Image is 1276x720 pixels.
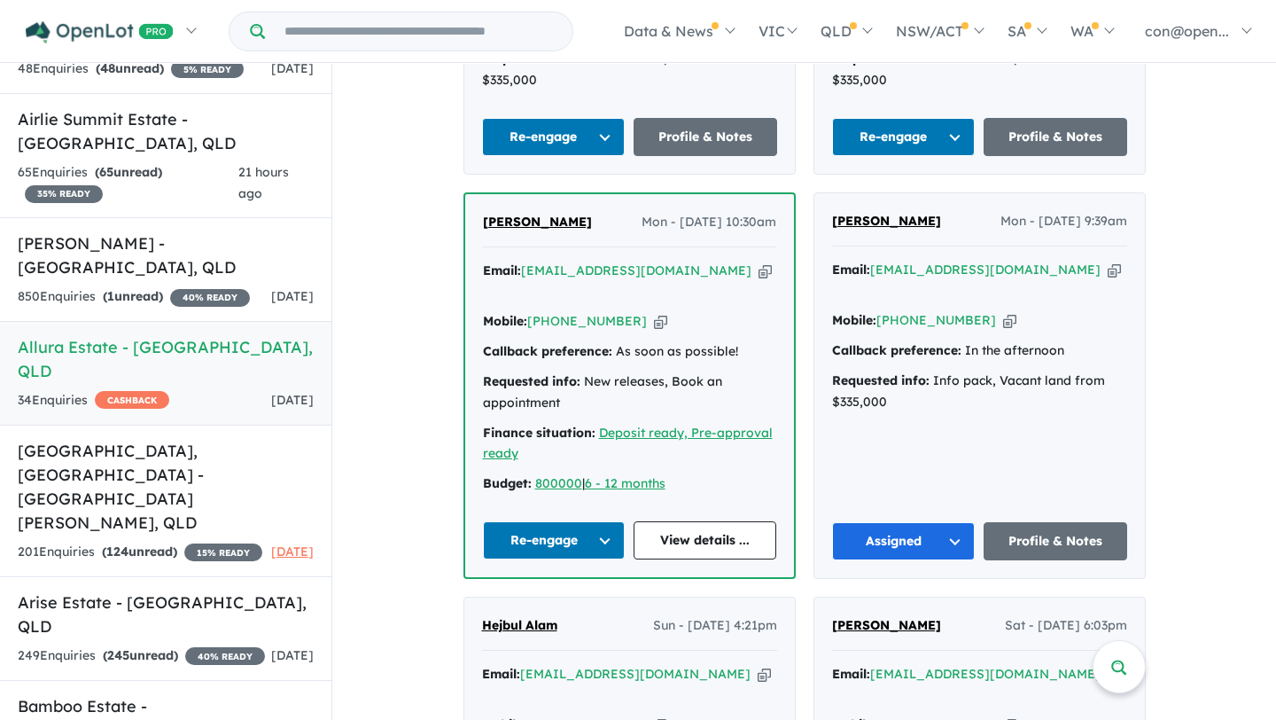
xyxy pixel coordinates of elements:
[832,118,976,156] button: Re-engage
[870,262,1101,278] a: [EMAIL_ADDRESS][DOMAIN_NAME]
[18,542,262,563] div: 201 Enquir ies
[170,289,250,307] span: 40 % READY
[26,21,174,43] img: Openlot PRO Logo White
[25,185,103,203] span: 35 % READY
[483,425,773,462] a: Deposit ready, Pre-approval ready
[483,475,532,491] strong: Budget:
[483,262,521,278] strong: Email:
[18,231,314,279] h5: [PERSON_NAME] - [GEOGRAPHIC_DATA] , QLD
[1145,22,1229,40] span: con@open...
[482,615,557,637] a: Hejbul Alam
[271,60,314,76] span: [DATE]
[482,118,626,156] button: Re-engage
[483,343,612,359] strong: Callback preference:
[171,60,244,78] span: 5 % READY
[832,615,941,637] a: [PERSON_NAME]
[18,107,314,155] h5: Airlie Summit Estate - [GEOGRAPHIC_DATA] , QLD
[482,617,557,633] span: Hejbul Alam
[483,372,776,414] div: New releases, Book an appointment
[1005,615,1127,637] span: Sat - [DATE] 6:03pm
[1000,211,1127,232] span: Mon - [DATE] 9:39am
[238,164,289,201] span: 21 hours ago
[95,164,162,180] strong: ( unread)
[95,391,169,409] span: CASHBACK
[482,666,520,682] strong: Email:
[483,313,527,329] strong: Mobile:
[984,118,1127,156] a: Profile & Notes
[870,666,1101,682] a: [EMAIL_ADDRESS][DOMAIN_NAME]
[758,665,771,684] button: Copy
[984,522,1127,560] a: Profile & Notes
[535,475,582,491] a: 800000
[96,60,164,76] strong: ( unread)
[832,211,941,232] a: [PERSON_NAME]
[18,646,265,667] div: 249 Enquir ies
[521,262,751,278] a: [EMAIL_ADDRESS][DOMAIN_NAME]
[832,49,1127,91] div: New releases, Vacant land from $335,000
[832,262,870,278] strong: Email:
[832,617,941,633] span: [PERSON_NAME]
[483,212,592,233] a: [PERSON_NAME]
[759,262,772,280] button: Copy
[271,392,314,408] span: [DATE]
[654,312,667,331] button: Copy
[1108,261,1121,279] button: Copy
[106,544,128,560] span: 124
[832,312,876,328] strong: Mobile:
[642,212,776,233] span: Mon - [DATE] 10:30am
[876,312,996,328] a: [PHONE_NUMBER]
[1003,311,1016,330] button: Copy
[520,666,751,682] a: [EMAIL_ADDRESS][DOMAIN_NAME]
[483,341,776,363] div: As soon as possible!
[483,214,592,230] span: [PERSON_NAME]
[653,615,777,637] span: Sun - [DATE] 4:21pm
[107,647,129,663] span: 245
[832,213,941,229] span: [PERSON_NAME]
[18,439,314,535] h5: [GEOGRAPHIC_DATA], [GEOGRAPHIC_DATA] - [GEOGRAPHIC_DATA][PERSON_NAME] , QLD
[103,288,163,304] strong: ( unread)
[832,522,976,560] button: Assigned
[483,373,580,389] strong: Requested info:
[185,647,265,665] span: 40 % READY
[18,390,169,411] div: 34 Enquir ies
[103,647,178,663] strong: ( unread)
[482,49,777,91] div: New releases, Vacant land from $335,000
[18,162,238,205] div: 65 Enquir ies
[271,544,314,560] span: [DATE]
[18,335,314,383] h5: Allura Estate - [GEOGRAPHIC_DATA] , QLD
[634,521,776,560] a: View details ...
[102,544,177,560] strong: ( unread)
[100,60,115,76] span: 48
[18,59,244,80] div: 48 Enquir ies
[184,544,262,561] span: 15 % READY
[99,164,113,180] span: 65
[832,371,1127,413] div: Info pack, Vacant land from $335,000
[634,118,777,156] a: Profile & Notes
[832,372,930,388] strong: Requested info:
[271,288,314,304] span: [DATE]
[271,647,314,663] span: [DATE]
[107,288,114,304] span: 1
[483,521,626,560] button: Re-engage
[527,313,647,329] a: [PHONE_NUMBER]
[832,342,961,358] strong: Callback preference:
[18,286,250,308] div: 850 Enquir ies
[483,425,595,441] strong: Finance situation:
[268,12,569,51] input: Try estate name, suburb, builder or developer
[832,666,870,682] strong: Email:
[832,340,1127,362] div: In the afternoon
[483,473,776,495] div: |
[18,591,314,638] h5: Arise Estate - [GEOGRAPHIC_DATA] , QLD
[585,475,665,491] a: 6 - 12 months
